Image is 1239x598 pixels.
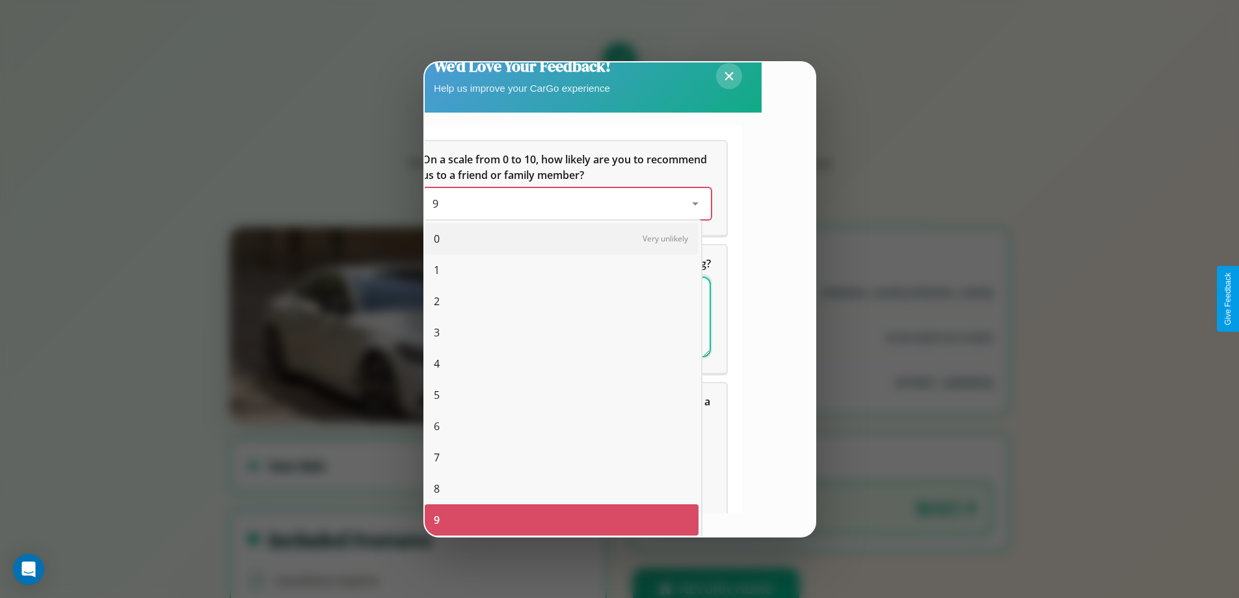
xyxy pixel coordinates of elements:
span: 1 [434,262,440,278]
span: On a scale from 0 to 10, how likely are you to recommend us to a friend or family member? [422,152,710,182]
span: 6 [434,418,440,434]
div: Open Intercom Messenger [13,554,44,585]
span: What can we do to make your experience more satisfying? [422,256,711,271]
span: 3 [434,325,440,340]
div: 6 [425,411,699,442]
div: 7 [425,442,699,473]
div: 10 [425,536,699,567]
div: 8 [425,473,699,504]
span: 4 [434,356,440,372]
span: 9 [434,512,440,528]
div: 5 [425,379,699,411]
div: 9 [425,504,699,536]
span: 2 [434,293,440,309]
div: On a scale from 0 to 10, how likely are you to recommend us to a friend or family member? [422,188,711,219]
span: 5 [434,387,440,403]
h5: On a scale from 0 to 10, how likely are you to recommend us to a friend or family member? [422,152,711,183]
span: 8 [434,481,440,496]
div: On a scale from 0 to 10, how likely are you to recommend us to a friend or family member? [406,141,726,235]
p: Help us improve your CarGo experience [434,79,611,97]
span: 9 [433,197,438,211]
span: Very unlikely [643,233,688,244]
div: 2 [425,286,699,317]
h2: We'd Love Your Feedback! [434,55,611,77]
div: 4 [425,348,699,379]
div: 3 [425,317,699,348]
div: Give Feedback [1223,273,1232,325]
span: 7 [434,450,440,465]
span: Which of the following features do you value the most in a vehicle? [422,394,713,424]
div: 1 [425,254,699,286]
div: 0 [425,223,699,254]
span: 0 [434,231,440,247]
